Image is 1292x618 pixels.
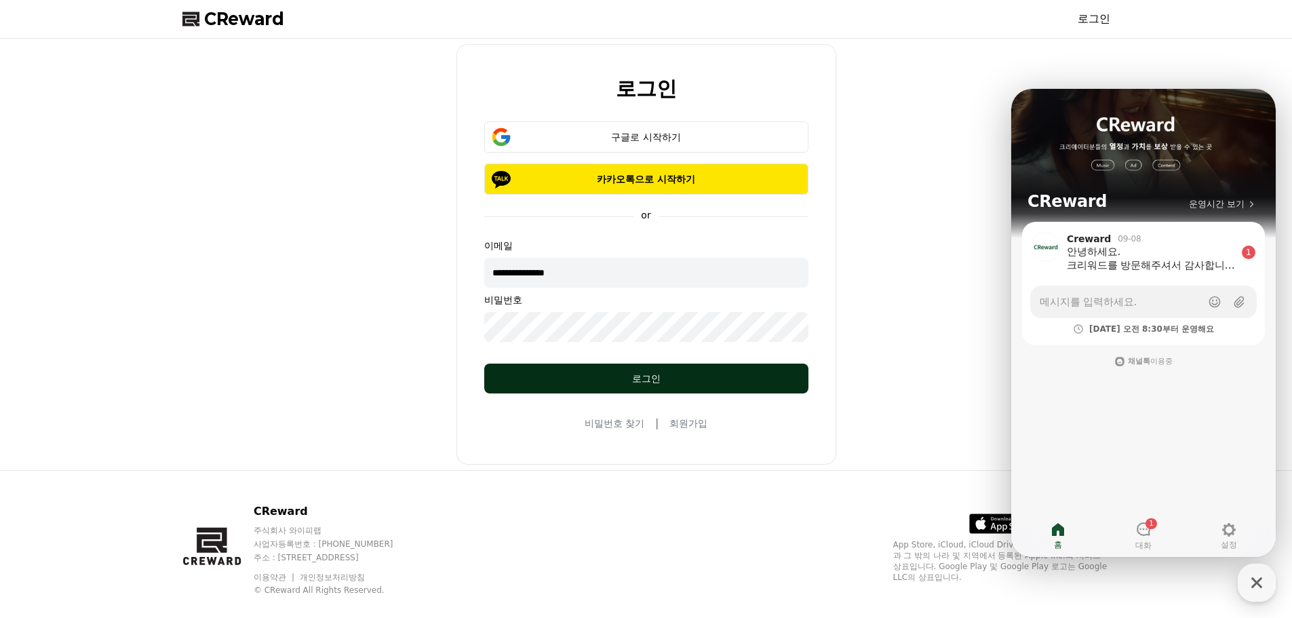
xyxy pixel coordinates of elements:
[484,163,808,195] button: 카카오톡으로 시작하기
[511,372,781,385] div: 로그인
[254,525,419,536] p: 주식회사 와이피랩
[484,293,808,307] p: 비밀번호
[484,121,808,153] button: 구글로 시작하기
[254,503,419,520] p: CReward
[300,573,365,582] a: 개인정보처리방침
[204,8,284,30] span: CReward
[254,552,419,563] p: 주소 : [STREET_ADDRESS]
[893,539,1110,583] p: App Store, iCloud, iCloud Drive 및 iTunes Store는 미국과 그 밖의 나라 및 지역에서 등록된 Apple Inc.의 서비스 상표입니다. Goo...
[1078,11,1110,27] a: 로그인
[254,539,419,549] p: 사업자등록번호 : [PHONE_NUMBER]
[655,415,659,431] span: |
[633,208,659,222] p: or
[254,573,296,582] a: 이용약관
[484,364,808,393] button: 로그인
[1011,89,1276,557] iframe: Channel chat
[254,585,419,596] p: © CReward All Rights Reserved.
[669,417,707,430] a: 회원가입
[504,172,789,186] p: 카카오톡으로 시작하기
[484,239,808,252] p: 이메일
[504,130,789,144] div: 구글로 시작하기
[585,417,644,430] a: 비밀번호 찾기
[182,8,284,30] a: CReward
[616,77,677,100] h2: 로그인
